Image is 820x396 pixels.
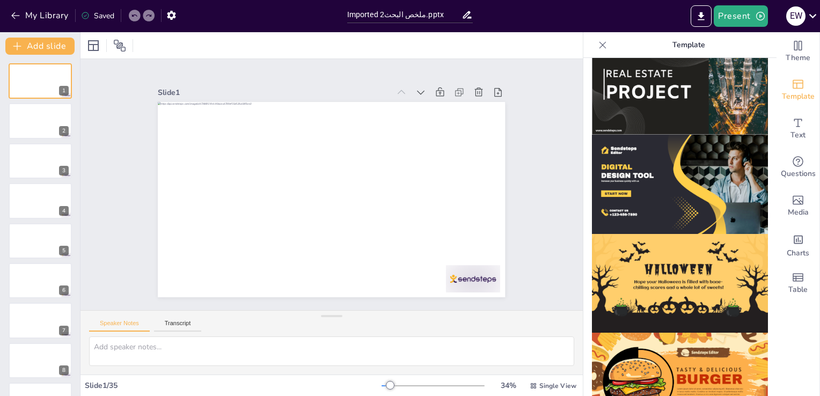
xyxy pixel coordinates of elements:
div: Layout [85,37,102,54]
div: 7 [59,326,69,335]
div: 4 [9,183,72,218]
span: Template [782,91,815,102]
div: 1 [59,86,69,96]
div: Get real-time input from your audience [777,148,819,187]
img: thumb-12.png [592,135,768,234]
div: 4 [59,206,69,216]
p: Template [611,32,766,58]
div: 3 [9,143,72,179]
span: Single View [539,382,576,390]
div: e w [786,6,806,26]
div: Add images, graphics, shapes or video [777,187,819,225]
div: 6 [9,263,72,298]
img: thumb-11.png [592,35,768,135]
div: Change the overall theme [777,32,819,71]
span: Text [790,129,806,141]
button: Export to PowerPoint [691,5,712,27]
div: 3 [59,166,69,175]
button: Transcript [154,320,202,332]
div: Add text boxes [777,109,819,148]
img: thumb-13.png [592,234,768,333]
div: 2 [9,103,72,138]
button: e w [786,5,806,27]
span: Theme [786,52,810,64]
button: Speaker Notes [89,320,150,332]
div: 34 % [495,380,521,391]
div: Slide 1 / 35 [85,380,382,391]
div: 7 [9,303,72,338]
button: Add slide [5,38,75,55]
span: Charts [787,247,809,259]
div: Saved [81,11,114,21]
input: Insert title [347,7,462,23]
div: 8 [9,343,72,378]
button: My Library [8,7,73,24]
span: Position [113,39,126,52]
span: Media [788,207,809,218]
div: 6 [59,285,69,295]
div: 5 [9,223,72,259]
div: Slide 1 [168,70,399,104]
span: Questions [781,168,816,180]
div: 2 [59,126,69,136]
div: 1 [9,63,72,99]
div: 8 [59,365,69,375]
div: 5 [59,246,69,255]
div: Add charts and graphs [777,225,819,264]
div: Add ready made slides [777,71,819,109]
div: Add a table [777,264,819,303]
span: Table [788,284,808,296]
button: Present [714,5,767,27]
